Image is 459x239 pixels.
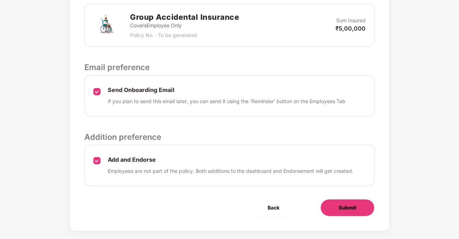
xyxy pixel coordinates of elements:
[335,24,366,32] p: ₹5,00,000
[108,97,346,105] p: If you plan to send this email later, you can send it using the ‘Reminder’ button on the Employee...
[84,131,375,143] p: Addition preference
[84,61,375,73] p: Email preference
[108,167,353,175] p: Employees are not part of the policy. Both additions to the dashboard and Endorsement will get cr...
[250,199,297,216] button: Back
[130,11,239,23] h2: Group Accidental Insurance
[130,31,239,39] p: Policy No. - To be generated
[108,156,353,164] p: Add and Endorse
[268,204,279,212] span: Back
[336,17,366,24] p: Sum Insured
[108,86,346,94] p: Send Onboarding Email
[130,22,239,29] p: Covers Employee Only
[93,12,119,38] img: svg+xml;base64,PHN2ZyB4bWxucz0iaHR0cDovL3d3dy53My5vcmcvMjAwMC9zdmciIHdpZHRoPSI3MiIgaGVpZ2h0PSI3Mi...
[320,199,375,216] button: Submit
[339,204,356,212] span: Submit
